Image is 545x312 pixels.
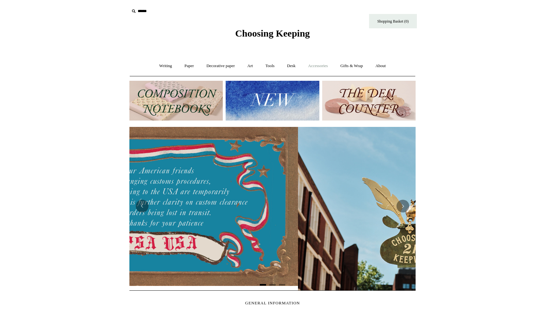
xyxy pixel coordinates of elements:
[154,58,178,74] a: Writing
[322,81,416,121] img: The Deli Counter
[201,58,241,74] a: Decorative paper
[302,58,334,74] a: Accessories
[396,200,409,212] button: Next
[235,28,310,38] span: Choosing Keeping
[370,58,392,74] a: About
[260,58,280,74] a: Tools
[129,81,223,121] img: 202302 Composition ledgers.jpg__PID:69722ee6-fa44-49dd-a067-31375e5d54ec
[242,58,258,74] a: Art
[136,200,149,212] button: Previous
[279,284,285,286] button: Page 3
[269,284,276,286] button: Page 2
[281,58,302,74] a: Desk
[260,284,266,286] button: Page 1
[335,58,369,74] a: Gifts & Wrap
[179,58,200,74] a: Paper
[226,81,319,121] img: New.jpg__PID:f73bdf93-380a-4a35-bcfe-7823039498e1
[12,127,298,286] img: USA PSA .jpg__PID:33428022-6587-48b7-8b57-d7eefc91f15a
[245,301,300,305] span: GENERAL INFORMATION
[235,33,310,38] a: Choosing Keeping
[369,14,417,28] a: Shopping Basket (0)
